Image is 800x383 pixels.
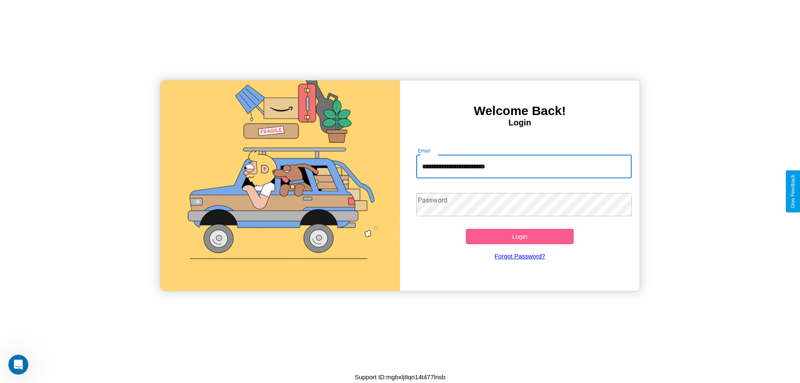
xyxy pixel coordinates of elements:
img: gif [160,80,400,291]
label: Email [418,147,431,154]
div: Give Feedback [790,175,796,208]
button: Login [466,229,574,244]
p: Support ID: mgbxlj8qn14t477lnsb [355,371,445,383]
a: Forgot Password? [412,244,628,268]
iframe: Intercom live chat [8,355,28,375]
h4: Login [400,118,640,128]
h3: Welcome Back! [400,104,640,118]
